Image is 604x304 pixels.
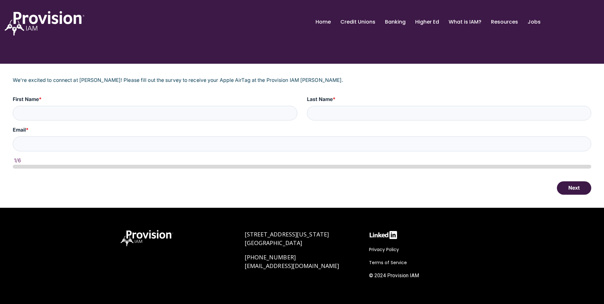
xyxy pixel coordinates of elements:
img: ProvisionIAM-Logo-White@3x [121,230,173,246]
div: 1/6 [14,158,591,163]
div: page 1 of 6 [13,165,591,169]
span: [STREET_ADDRESS][US_STATE] [245,230,329,238]
button: Next [557,181,591,195]
span: Last Name [307,96,333,102]
a: What is IAM? [449,17,481,27]
a: Higher Ed [415,17,439,27]
p: We're excited to connect at [PERSON_NAME]! Please fill out the survey to receive your Apple AirTa... [13,76,591,84]
img: linkedin [369,230,398,240]
nav: menu [311,12,545,32]
a: [EMAIL_ADDRESS][DOMAIN_NAME] [245,262,339,270]
a: [PHONE_NUMBER] [245,253,296,261]
a: Credit Unions [340,17,375,27]
span: Email [13,127,26,133]
span: Terms of Service [369,259,407,266]
span: Privacy Policy [369,246,399,253]
span: © 2024 Provision IAM [369,272,419,279]
a: Banking [385,17,406,27]
a: Terms of Service [369,259,410,266]
span: [GEOGRAPHIC_DATA] [245,239,302,247]
a: [STREET_ADDRESS][US_STATE][GEOGRAPHIC_DATA] [245,230,329,247]
img: ProvisionIAM-Logo-White [5,11,84,36]
div: Navigation Menu [369,246,484,283]
a: Home [316,17,331,27]
a: Privacy Policy [369,246,402,253]
a: Jobs [528,17,541,27]
span: First Name [13,96,39,102]
a: Resources [491,17,518,27]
